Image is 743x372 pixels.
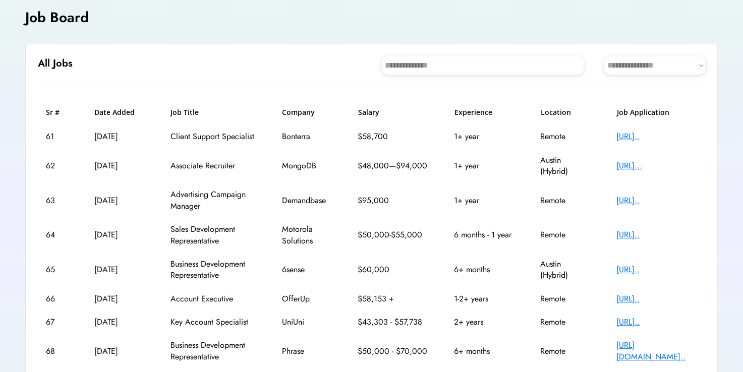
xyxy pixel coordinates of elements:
[616,195,697,206] div: [URL]..
[46,195,69,206] div: 63
[541,107,591,117] h6: Location
[616,317,697,328] div: [URL]..
[454,317,515,328] div: 2+ years
[454,293,515,304] div: 1-2+ years
[46,160,69,171] div: 62
[170,224,256,246] div: Sales Development Representative
[94,229,145,240] div: [DATE]
[94,195,145,206] div: [DATE]
[454,229,515,240] div: 6 months - 1 year
[46,264,69,275] div: 65
[616,293,697,304] div: [URL]..
[358,195,428,206] div: $95,000
[616,131,697,142] div: [URL]..
[170,131,256,142] div: Client Support Specialist
[616,160,697,171] div: [URL]...
[540,155,591,177] div: Austin (Hybrid)
[282,195,332,206] div: Demandbase
[170,160,256,171] div: Associate Recruiter
[358,317,428,328] div: $43,303 - $57,738
[94,160,145,171] div: [DATE]
[282,107,332,117] h6: Company
[282,293,332,304] div: OfferUp
[94,264,145,275] div: [DATE]
[170,189,256,212] div: Advertising Campaign Manager
[46,229,69,240] div: 64
[170,317,256,328] div: Key Account Specialist
[454,195,515,206] div: 1+ year
[94,131,145,142] div: [DATE]
[94,317,145,328] div: [DATE]
[616,229,697,240] div: [URL]..
[46,107,69,117] h6: Sr #
[358,107,429,117] h6: Salary
[454,107,515,117] h6: Experience
[282,224,332,246] div: Motorola Solutions
[25,8,89,27] h4: Job Board
[46,346,69,357] div: 68
[540,195,591,206] div: Remote
[38,56,73,71] h6: All Jobs
[170,340,256,362] div: Business Development Representative
[282,317,332,328] div: UniUni
[46,131,69,142] div: 61
[540,229,591,240] div: Remote
[454,131,515,142] div: 1+ year
[540,346,591,357] div: Remote
[282,346,332,357] div: Phrase
[540,131,591,142] div: Remote
[170,293,256,304] div: Account Executive
[282,131,332,142] div: Bonterra
[358,293,428,304] div: $58,153 +
[46,317,69,328] div: 67
[282,160,332,171] div: MongoDB
[358,160,428,171] div: $48,000—$94,000
[170,107,199,117] h6: Job Title
[616,264,697,275] div: [URL]..
[46,293,69,304] div: 66
[540,293,591,304] div: Remote
[358,131,428,142] div: $58,700
[358,346,428,357] div: $50,000 - $70,000
[94,107,145,117] h6: Date Added
[454,160,515,171] div: 1+ year
[616,340,697,362] div: [URL][DOMAIN_NAME]..
[358,229,428,240] div: $50,000-$55,000
[454,264,515,275] div: 6+ months
[540,317,591,328] div: Remote
[94,293,145,304] div: [DATE]
[358,264,428,275] div: $60,000
[170,259,256,281] div: Business Development Representative
[94,346,145,357] div: [DATE]
[282,264,332,275] div: 6sense
[617,107,698,117] h6: Job Application
[454,346,515,357] div: 6+ months
[540,259,591,281] div: Austin (Hybrid)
